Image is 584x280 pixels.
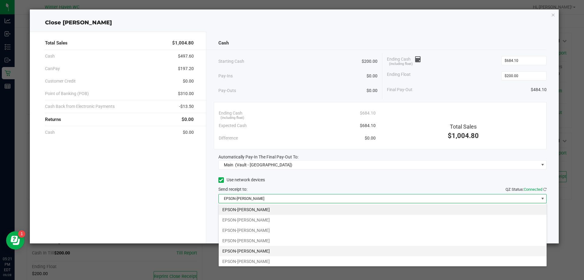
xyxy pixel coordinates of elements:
span: $1,004.80 [172,40,194,47]
iframe: Resource center [6,231,24,250]
span: Total Sales [450,123,477,130]
span: (including float) [389,62,413,67]
li: EPSON-[PERSON_NAME] [219,204,547,215]
span: Main [224,162,233,167]
div: Returns [45,113,194,126]
span: Difference [219,135,238,141]
span: $497.60 [178,53,194,59]
span: $484.10 [531,87,547,93]
span: (Vault - [GEOGRAPHIC_DATA]) [235,162,292,167]
span: $200.00 [362,58,377,65]
span: Final Pay-Out [387,87,412,93]
span: $684.10 [360,122,376,129]
span: QZ Status: [506,187,547,192]
span: $0.00 [365,135,376,141]
span: Ending Cash [219,110,242,116]
span: $0.00 [367,87,377,94]
span: Total Sales [45,40,68,47]
span: Customer Credit [45,78,76,84]
span: $684.10 [360,110,376,116]
li: EPSON-[PERSON_NAME] [219,215,547,225]
span: $197.20 [178,66,194,72]
span: Pay-Ins [218,73,233,79]
li: EPSON-[PERSON_NAME] [219,225,547,236]
span: CanPay [45,66,60,72]
span: (including float) [221,115,244,121]
span: Starting Cash [218,58,244,65]
span: Pay-Outs [218,87,236,94]
span: Cash [45,129,55,136]
span: $0.00 [183,78,194,84]
li: EPSON-[PERSON_NAME] [219,256,547,267]
span: Connected [524,187,542,192]
li: EPSON-[PERSON_NAME] [219,246,547,256]
li: EPSON-[PERSON_NAME] [219,236,547,246]
span: $0.00 [182,116,194,123]
span: Point of Banking (POB) [45,90,89,97]
iframe: Resource center unread badge [18,230,25,238]
span: -$13.50 [179,103,194,110]
span: Expected Cash [219,122,247,129]
label: Use network devices [218,177,265,183]
span: Cash Back from Electronic Payments [45,103,115,110]
span: Automatically Pay-In The Final Pay-Out To: [218,154,298,159]
span: $310.00 [178,90,194,97]
span: Cash [45,53,55,59]
div: Close [PERSON_NAME] [30,19,559,27]
span: Ending Float [387,71,411,80]
span: EPSON-[PERSON_NAME] [219,194,539,203]
span: $0.00 [367,73,377,79]
span: Ending Cash [387,56,421,65]
span: Cash [218,40,229,47]
span: Send receipt to: [218,187,247,192]
span: $1,004.80 [448,132,479,140]
span: $0.00 [183,129,194,136]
